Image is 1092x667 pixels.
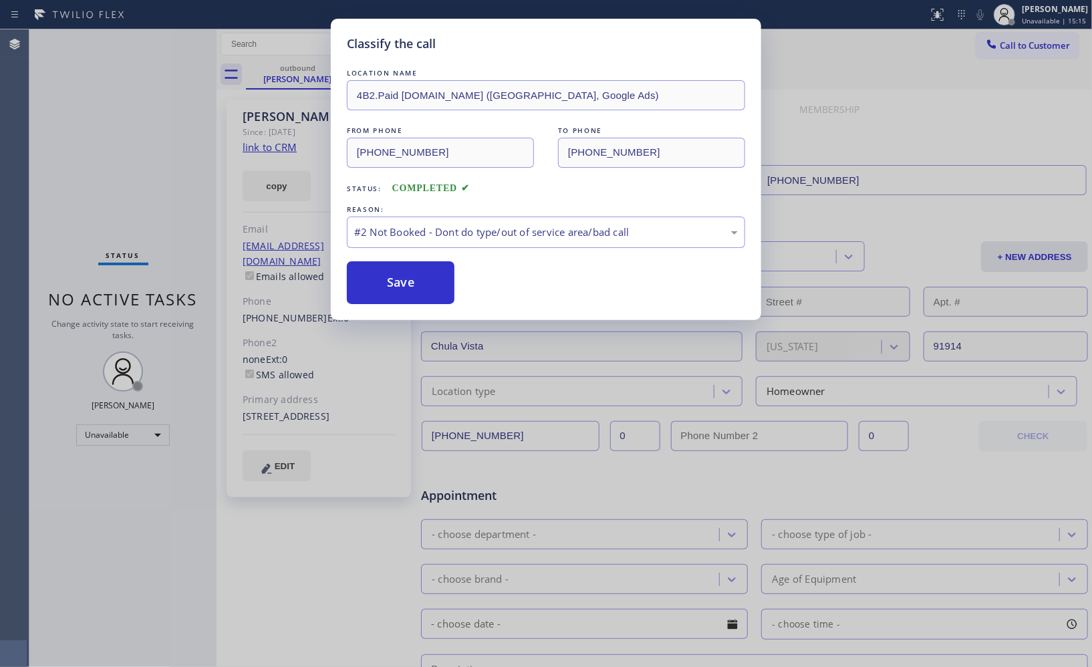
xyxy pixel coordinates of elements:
[347,124,534,138] div: FROM PHONE
[347,203,745,217] div: REASON:
[347,138,534,168] input: From phone
[347,184,382,193] span: Status:
[347,35,436,53] h5: Classify the call
[347,261,454,304] button: Save
[347,66,745,80] div: LOCATION NAME
[558,138,745,168] input: To phone
[558,124,745,138] div: TO PHONE
[392,183,470,193] span: COMPLETED
[354,225,738,240] div: #2 Not Booked - Dont do type/out of service area/bad call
